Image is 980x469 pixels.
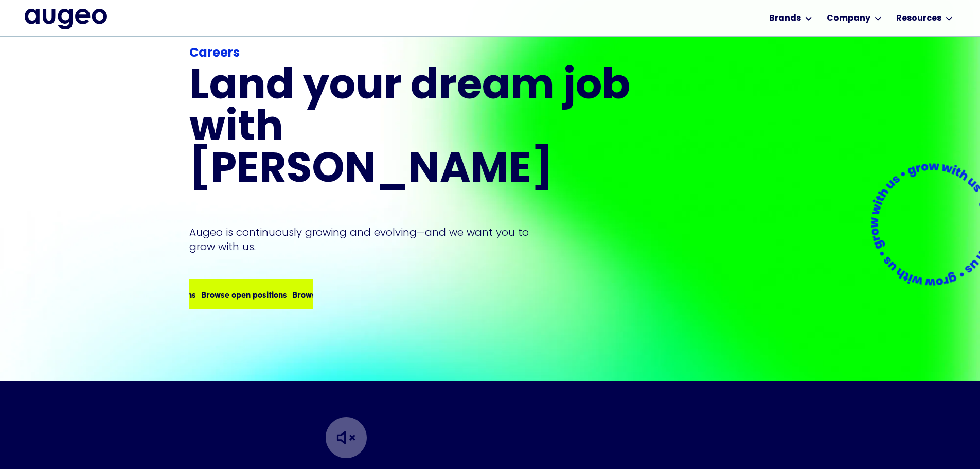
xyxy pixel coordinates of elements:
[201,288,287,300] div: Browse open positions
[827,12,870,25] div: Company
[896,12,941,25] div: Resources
[769,12,801,25] div: Brands
[189,279,313,309] a: Browse open positionsBrowse open positionsBrowse open positions
[25,9,107,29] img: Augeo's full logo in midnight blue.
[189,67,634,192] h1: Land your dream job﻿ with [PERSON_NAME]
[189,225,543,254] p: Augeo is continuously growing and evolving—and we want you to grow with us.
[189,47,240,60] strong: Careers
[25,9,107,29] a: home
[292,288,378,300] div: Browse open positions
